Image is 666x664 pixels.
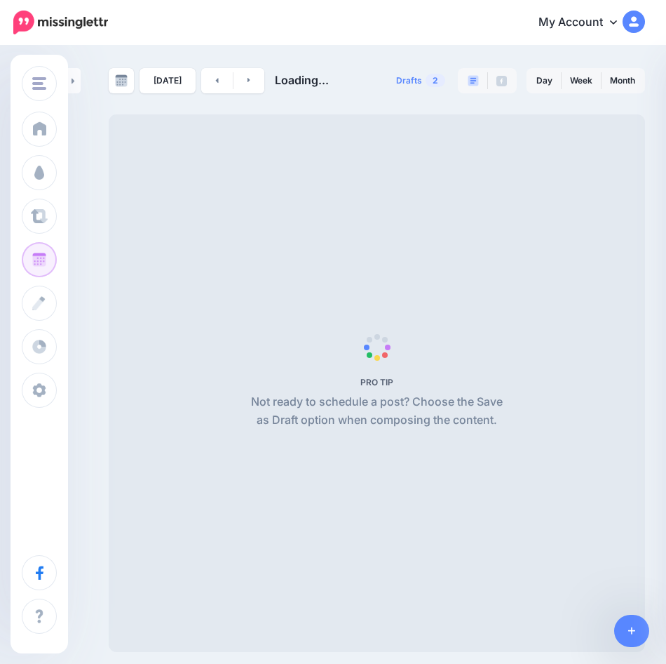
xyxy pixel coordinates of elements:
[32,77,46,90] img: menu.png
[496,76,507,86] img: facebook-grey-square.png
[396,77,422,85] span: Drafts
[115,74,128,87] img: calendar-grey-darker.png
[602,69,644,92] a: Month
[426,74,445,87] span: 2
[140,68,196,93] a: [DATE]
[13,11,108,34] img: Missinglettr
[275,73,329,87] span: Loading...
[245,377,508,387] h5: PRO TIP
[524,6,645,40] a: My Account
[468,75,479,86] img: paragraph-boxed.png
[388,68,454,93] a: Drafts2
[245,393,508,430] p: Not ready to schedule a post? Choose the Save as Draft option when composing the content.
[528,69,561,92] a: Day
[562,69,601,92] a: Week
